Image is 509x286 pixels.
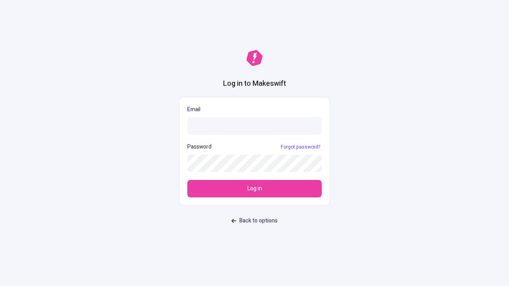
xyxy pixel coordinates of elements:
[227,214,282,228] button: Back to options
[187,180,322,197] button: Log in
[279,144,322,150] a: Forgot password?
[239,216,278,225] span: Back to options
[223,79,286,89] h1: Log in to Makeswift
[187,117,322,135] input: Email
[187,105,322,114] p: Email
[187,143,212,151] p: Password
[247,184,262,193] span: Log in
